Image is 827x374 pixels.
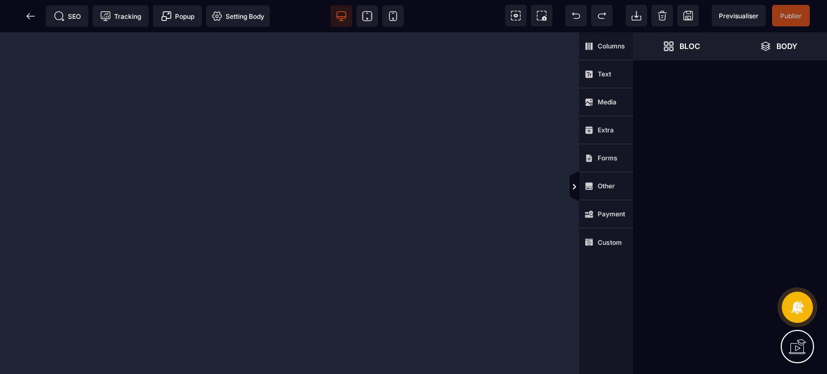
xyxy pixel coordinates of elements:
strong: Bloc [679,42,700,50]
strong: Body [776,42,797,50]
span: Open Blocks [633,32,730,60]
strong: Columns [598,42,625,50]
strong: Text [598,70,611,78]
strong: Media [598,98,616,106]
strong: Custom [598,238,622,246]
span: Publier [780,12,802,20]
span: Open Layer Manager [730,32,827,60]
strong: Payment [598,210,625,218]
strong: Other [598,182,615,190]
span: SEO [54,11,81,22]
span: Popup [161,11,194,22]
span: View components [505,5,527,26]
span: Setting Body [212,11,264,22]
span: Screenshot [531,5,552,26]
span: Preview [712,5,766,26]
span: Previsualiser [719,12,759,20]
strong: Forms [598,154,618,162]
strong: Extra [598,126,614,134]
span: Tracking [100,11,141,22]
